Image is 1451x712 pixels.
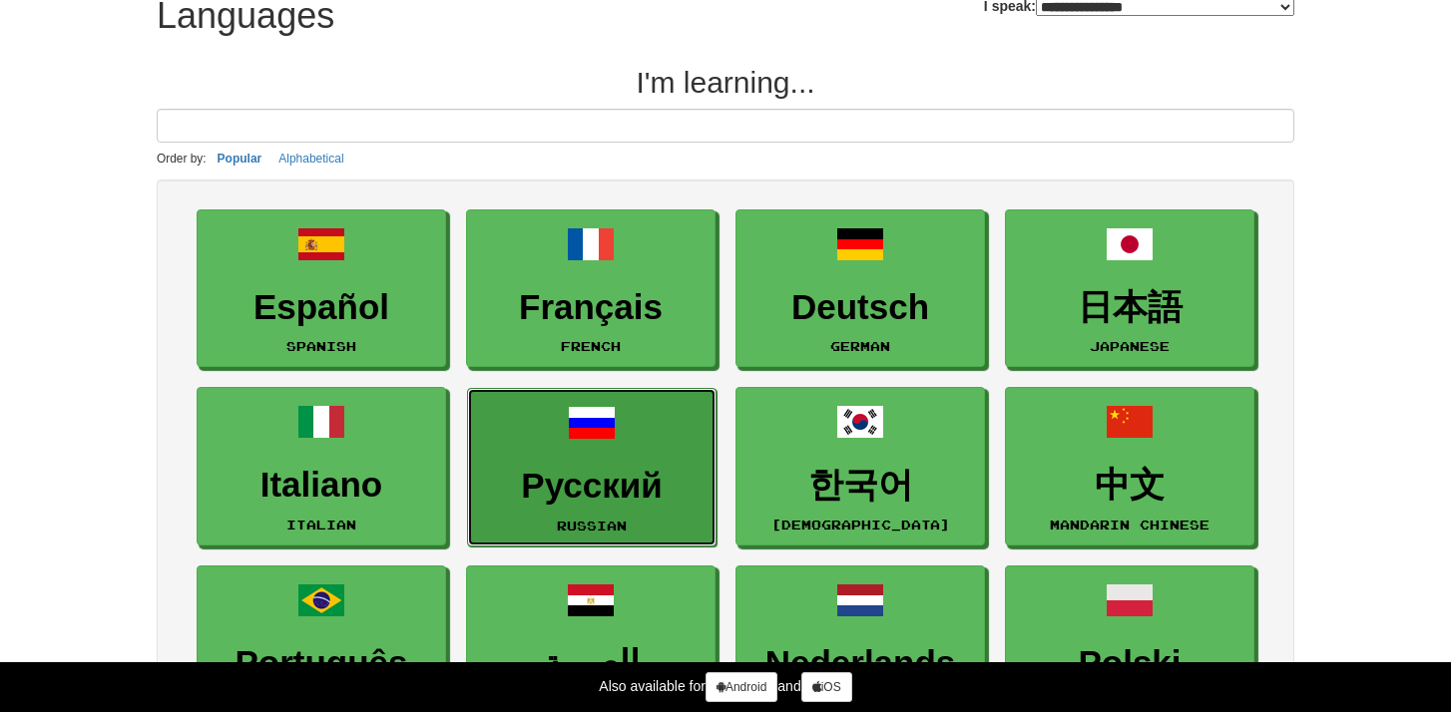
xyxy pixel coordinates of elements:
h2: I'm learning... [157,66,1294,99]
h3: العربية [477,644,705,683]
h3: Italiano [208,466,435,505]
small: Italian [286,518,356,532]
h3: Polski [1016,644,1243,683]
small: French [561,339,621,353]
small: Spanish [286,339,356,353]
h3: Português [208,644,435,683]
a: Android [706,672,777,702]
a: EspañolSpanish [197,209,446,368]
a: 中文Mandarin Chinese [1005,387,1254,545]
a: FrançaisFrench [466,209,716,368]
h3: Nederlands [746,644,974,683]
h3: 한국어 [746,466,974,505]
small: Russian [557,519,627,533]
small: German [830,339,890,353]
a: 日本語Japanese [1005,209,1254,368]
a: DeutschGerman [735,209,985,368]
h3: 日本語 [1016,288,1243,327]
a: РусскийRussian [467,388,717,546]
h3: Français [477,288,705,327]
small: Mandarin Chinese [1050,518,1209,532]
a: 한국어[DEMOGRAPHIC_DATA] [735,387,985,545]
a: ItalianoItalian [197,387,446,545]
button: Alphabetical [272,148,349,170]
small: Japanese [1090,339,1170,353]
button: Popular [212,148,268,170]
h3: Русский [478,467,706,506]
a: iOS [801,672,852,702]
h3: 中文 [1016,466,1243,505]
h3: Español [208,288,435,327]
small: [DEMOGRAPHIC_DATA] [771,518,950,532]
small: Order by: [157,152,207,166]
h3: Deutsch [746,288,974,327]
